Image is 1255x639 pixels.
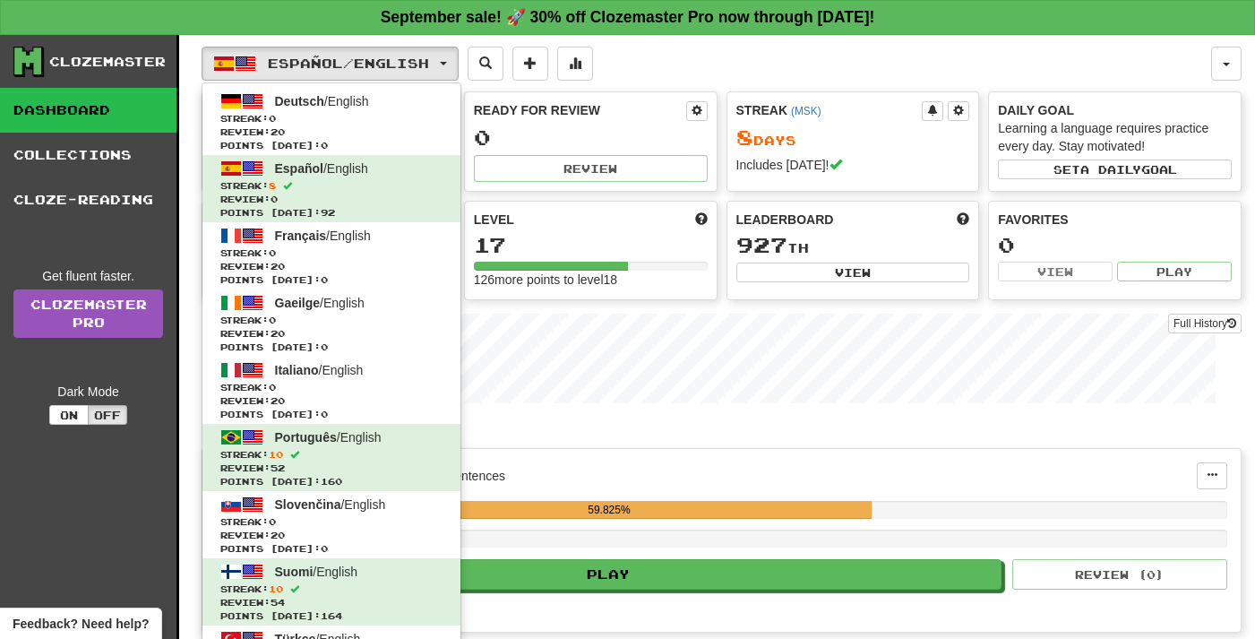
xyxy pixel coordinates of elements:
span: Suomi [275,565,314,579]
button: Español/English [202,47,459,81]
span: Points [DATE]: 0 [220,542,443,556]
span: Español [275,161,323,176]
button: Play [1117,262,1232,281]
span: 8 [736,125,753,150]
span: 0 [269,113,276,124]
span: Streak: [220,246,443,260]
span: Streak: [220,448,443,462]
button: More stats [557,47,593,81]
span: Review: 52 [220,462,443,475]
span: Points [DATE]: 0 [220,139,443,152]
button: Play [216,559,1001,590]
div: 59.825% [347,501,871,519]
div: Learning a language requires practice every day. Stay motivated! [998,119,1232,155]
span: 0 [269,382,276,393]
a: Español/EnglishStreak:8 Review:0Points [DATE]:92 [202,155,460,222]
span: 10 [269,583,283,594]
a: Português/EnglishStreak:10 Review:52Points [DATE]:160 [202,424,460,491]
a: Slovenčina/EnglishStreak:0 Review:20Points [DATE]:0 [202,491,460,558]
span: Português [275,430,337,445]
a: Deutsch/EnglishStreak:0 Review:20Points [DATE]:0 [202,88,460,155]
div: 0 [998,234,1232,256]
span: Level [474,211,514,229]
div: 0 [474,126,708,149]
button: Review (0) [1012,559,1227,590]
span: 0 [269,315,276,325]
a: Français/EnglishStreak:0 Review:20Points [DATE]:0 [202,222,460,289]
span: / English [275,363,364,377]
p: In Progress [202,421,1242,439]
div: Daily Goal [998,101,1232,119]
span: Français [275,229,327,243]
span: Streak: [220,112,443,125]
span: Score more points to level up [695,211,708,229]
span: Review: 54 [220,596,443,609]
span: Review: 20 [220,260,443,273]
span: / English [275,161,368,176]
button: Search sentences [468,47,503,81]
button: Off [88,405,127,425]
a: ClozemasterPro [13,289,163,338]
a: Italiano/EnglishStreak:0 Review:20Points [DATE]:0 [202,357,460,424]
span: Streak: [220,179,443,193]
div: th [736,234,970,257]
span: / English [275,497,386,512]
span: Review: 0 [220,193,443,206]
div: Favorites [998,211,1232,229]
div: Streak [736,101,923,119]
span: Streak: [220,515,443,529]
span: Points [DATE]: 92 [220,206,443,220]
span: 8 [269,180,276,191]
span: / English [275,296,365,310]
span: Italiano [275,363,319,377]
div: 687 Sentences [425,467,505,485]
span: Deutsch [275,94,324,108]
span: Review: 20 [220,327,443,341]
div: Includes [DATE]! [736,156,970,174]
span: a daily [1080,163,1141,176]
span: Review: 20 [220,394,443,408]
span: Points [DATE]: 0 [220,273,443,287]
span: Points [DATE]: 160 [220,475,443,488]
button: Review [474,155,708,182]
span: Gaeilge [275,296,321,310]
button: Add sentence to collection [512,47,548,81]
span: 927 [736,232,787,257]
div: Get fluent faster. [13,267,163,285]
span: Streak: [220,583,443,596]
span: / English [275,94,369,108]
span: This week in points, UTC [957,211,969,229]
span: Español / English [268,56,429,71]
div: 17 [474,234,708,256]
span: Points [DATE]: 164 [220,609,443,623]
button: View [736,263,970,282]
button: Full History [1168,314,1242,333]
div: 126 more points to level 18 [474,271,708,289]
a: Suomi/EnglishStreak:10 Review:54Points [DATE]:164 [202,558,460,626]
span: Points [DATE]: 0 [220,408,443,421]
button: Seta dailygoal [998,160,1232,179]
span: 10 [269,449,283,460]
span: Leaderboard [736,211,834,229]
a: Gaeilge/EnglishStreak:0 Review:20Points [DATE]:0 [202,289,460,357]
span: Review: 20 [220,125,443,139]
div: Ready for Review [474,101,686,119]
a: (MSK) [791,105,821,117]
span: 0 [269,516,276,527]
span: Review: 20 [220,529,443,542]
span: / English [275,430,382,445]
span: Slovenčina [275,497,341,512]
div: Day s [736,126,970,150]
span: / English [275,229,371,243]
span: Open feedback widget [13,615,149,633]
button: View [998,262,1113,281]
span: Points [DATE]: 0 [220,341,443,354]
span: Streak: [220,314,443,327]
span: Streak: [220,381,443,394]
div: Clozemaster [49,53,166,71]
span: 0 [269,247,276,258]
span: / English [275,565,358,579]
strong: September sale! 🚀 30% off Clozemaster Pro now through [DATE]! [381,8,875,26]
div: Dark Mode [13,383,163,401]
button: On [49,405,89,425]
